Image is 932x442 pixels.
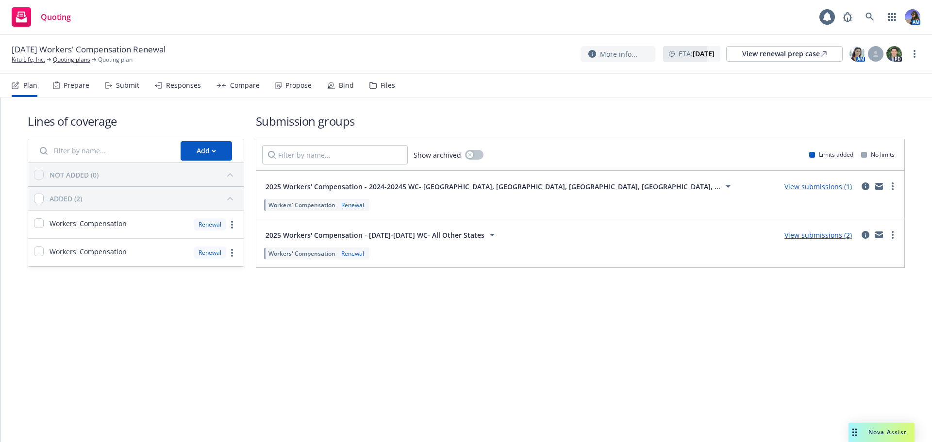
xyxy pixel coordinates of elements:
[41,13,71,21] span: Quoting
[887,180,899,192] a: more
[873,180,885,192] a: mail
[181,141,232,161] button: Add
[53,55,90,64] a: Quoting plans
[266,230,484,240] span: 2025 Workers' Compensation - [DATE]-[DATE] WC- All Other States
[230,82,260,89] div: Compare
[266,181,720,192] span: 2025 Workers' Compensation - 2024-20245 WC- [GEOGRAPHIC_DATA], [GEOGRAPHIC_DATA], [GEOGRAPHIC_DAT...
[838,7,857,27] a: Report a Bug
[882,7,902,27] a: Switch app
[23,82,37,89] div: Plan
[28,113,244,129] h1: Lines of coverage
[197,142,216,160] div: Add
[849,423,861,442] div: Drag to move
[909,48,920,60] a: more
[339,201,366,209] div: Renewal
[12,44,166,55] span: [DATE] Workers' Compensation Renewal
[194,218,226,230] div: Renewal
[12,55,45,64] a: Kitu Life, Inc.
[581,46,655,62] button: More info...
[339,249,366,258] div: Renewal
[860,180,871,192] a: circleInformation
[679,49,715,59] span: ETA :
[256,113,905,129] h1: Submission groups
[268,201,335,209] span: Workers' Compensation
[226,247,238,259] a: more
[784,182,852,191] a: View submissions (1)
[860,229,871,241] a: circleInformation
[886,46,902,62] img: photo
[381,82,395,89] div: Files
[414,150,461,160] span: Show archived
[50,167,238,182] button: NOT ADDED (0)
[849,423,915,442] button: Nova Assist
[861,150,895,159] div: No limits
[849,46,865,62] img: photo
[262,225,501,245] button: 2025 Workers' Compensation - [DATE]-[DATE] WC- All Other States
[905,9,920,25] img: photo
[809,150,853,159] div: Limits added
[50,246,127,257] span: Workers' Compensation
[262,145,408,164] input: Filter by name...
[166,82,201,89] div: Responses
[784,230,852,240] a: View submissions (2)
[194,246,226,259] div: Renewal
[693,49,715,58] strong: [DATE]
[64,82,89,89] div: Prepare
[873,229,885,241] a: mail
[50,170,99,180] div: NOT ADDED (0)
[285,82,312,89] div: Propose
[600,49,637,59] span: More info...
[116,82,139,89] div: Submit
[50,191,238,206] button: ADDED (2)
[742,47,827,61] div: View renewal prep case
[262,177,737,196] button: 2025 Workers' Compensation - 2024-20245 WC- [GEOGRAPHIC_DATA], [GEOGRAPHIC_DATA], [GEOGRAPHIC_DAT...
[226,219,238,230] a: more
[860,7,880,27] a: Search
[868,428,907,436] span: Nova Assist
[34,141,175,161] input: Filter by name...
[8,3,75,31] a: Quoting
[98,55,133,64] span: Quoting plan
[268,249,335,258] span: Workers' Compensation
[887,229,899,241] a: more
[50,218,127,229] span: Workers' Compensation
[726,46,843,62] a: View renewal prep case
[339,82,354,89] div: Bind
[50,194,82,204] div: ADDED (2)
